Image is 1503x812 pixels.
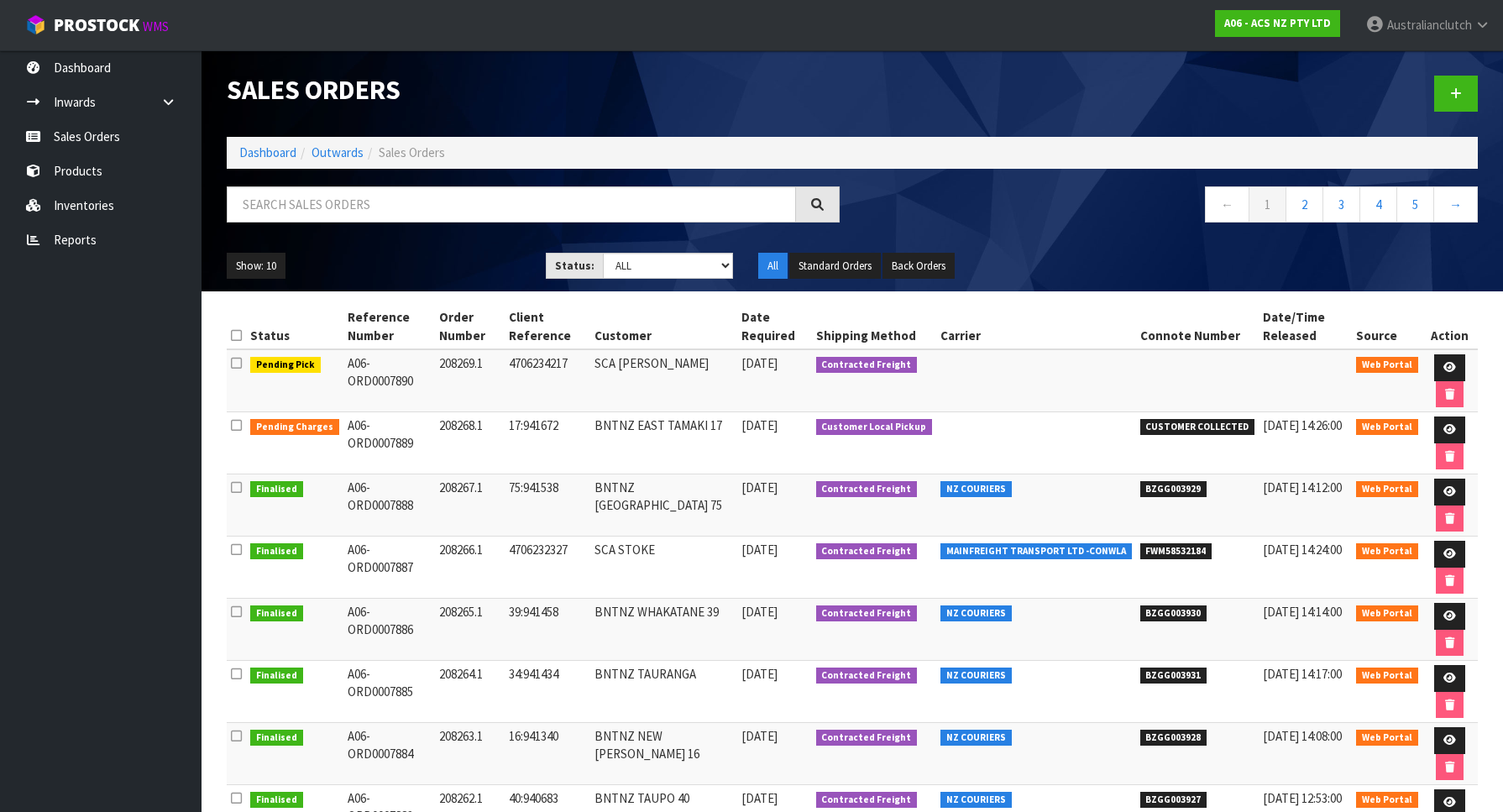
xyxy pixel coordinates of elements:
td: BNTNZ EAST TAMAKI 17 [590,412,737,474]
span: [DATE] [741,542,778,558]
span: [DATE] 14:12:00 [1263,479,1342,495]
span: Contracted Freight [816,668,918,684]
span: Contracted Freight [816,543,918,560]
span: [DATE] [741,479,778,495]
a: Outwards [312,144,364,160]
span: Finalised [250,668,303,684]
td: 208269.1 [435,349,505,412]
th: Order Number [435,304,505,349]
small: WMS [143,18,169,34]
span: BZGG003927 [1140,792,1207,809]
span: Pending Charges [250,419,339,436]
h1: Sales Orders [227,76,840,105]
th: Customer [590,304,737,349]
span: [DATE] [741,604,778,620]
td: 208263.1 [435,723,505,785]
td: 208266.1 [435,537,505,599]
span: [DATE] [741,355,778,371]
a: ← [1205,186,1249,223]
img: cube-alt.png [25,14,46,35]
td: 208268.1 [435,412,505,474]
span: [DATE] [741,728,778,744]
td: BNTNZ TAURANGA [590,661,737,723]
span: CUSTOMER COLLECTED [1140,419,1255,436]
span: ProStock [54,14,139,36]
button: All [758,253,788,280]
th: Carrier [936,304,1136,349]
span: Finalised [250,792,303,809]
span: Finalised [250,543,303,560]
th: Action [1422,304,1478,349]
td: 39:941458 [505,599,590,661]
th: Connote Number [1136,304,1259,349]
span: BZGG003931 [1140,668,1207,684]
td: 75:941538 [505,474,590,537]
th: Shipping Method [812,304,937,349]
span: [DATE] [741,666,778,682]
th: Client Reference [505,304,590,349]
th: Reference Number [343,304,436,349]
a: Dashboard [239,144,296,160]
span: Web Portal [1356,481,1418,498]
span: BZGG003929 [1140,481,1207,498]
td: 34:941434 [505,661,590,723]
td: 208267.1 [435,474,505,537]
td: A06-ORD0007887 [343,537,436,599]
span: Web Portal [1356,419,1418,436]
a: 2 [1286,186,1323,223]
span: Sales Orders [379,144,445,160]
strong: A06 - ACS NZ PTY LTD [1224,16,1331,30]
span: Web Portal [1356,543,1418,560]
span: Contracted Freight [816,792,918,809]
button: Standard Orders [789,253,881,280]
td: A06-ORD0007884 [343,723,436,785]
span: Web Portal [1356,730,1418,747]
td: BNTNZ NEW [PERSON_NAME] 16 [590,723,737,785]
td: SCA [PERSON_NAME] [590,349,737,412]
td: 208265.1 [435,599,505,661]
td: 208264.1 [435,661,505,723]
span: Customer Local Pickup [816,419,933,436]
td: 4706234217 [505,349,590,412]
span: Web Portal [1356,605,1418,622]
span: [DATE] 14:24:00 [1263,542,1342,558]
span: NZ COURIERS [940,730,1012,747]
span: Pending Pick [250,357,321,374]
span: Contracted Freight [816,605,918,622]
button: Show: 10 [227,253,285,280]
span: [DATE] [741,790,778,806]
td: SCA STOKE [590,537,737,599]
td: BNTNZ WHAKATANE 39 [590,599,737,661]
td: A06-ORD0007886 [343,599,436,661]
span: Contracted Freight [816,481,918,498]
a: → [1433,186,1478,223]
td: A06-ORD0007890 [343,349,436,412]
a: 4 [1359,186,1397,223]
td: A06-ORD0007889 [343,412,436,474]
a: 1 [1249,186,1286,223]
td: 17:941672 [505,412,590,474]
span: [DATE] 14:14:00 [1263,604,1342,620]
span: [DATE] 14:08:00 [1263,728,1342,744]
span: Contracted Freight [816,357,918,374]
td: BNTNZ [GEOGRAPHIC_DATA] 75 [590,474,737,537]
nav: Page navigation [865,186,1478,228]
td: A06-ORD0007888 [343,474,436,537]
span: Web Portal [1356,357,1418,374]
a: 5 [1396,186,1434,223]
span: [DATE] 14:26:00 [1263,417,1342,433]
span: Finalised [250,481,303,498]
span: BZGG003928 [1140,730,1207,747]
span: NZ COURIERS [940,668,1012,684]
span: NZ COURIERS [940,481,1012,498]
th: Status [246,304,343,349]
span: [DATE] 14:17:00 [1263,666,1342,682]
input: Search sales orders [227,186,796,223]
span: Web Portal [1356,792,1418,809]
span: BZGG003930 [1140,605,1207,622]
span: Finalised [250,730,303,747]
td: 16:941340 [505,723,590,785]
span: NZ COURIERS [940,792,1012,809]
th: Date/Time Released [1259,304,1352,349]
th: Date Required [737,304,812,349]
